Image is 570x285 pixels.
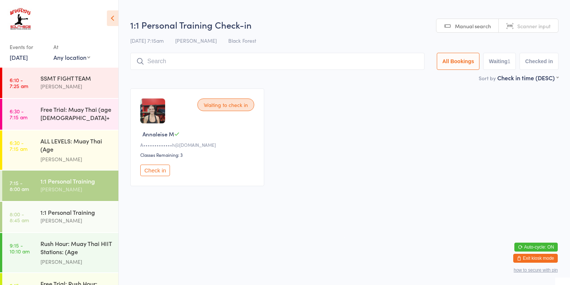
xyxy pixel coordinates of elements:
input: Search [130,53,425,70]
div: SSMT FIGHT TEAM [40,74,112,82]
span: Black Forest [228,37,256,44]
button: Check in [140,165,170,176]
span: [PERSON_NAME] [175,37,217,44]
time: 6:10 - 7:25 am [10,77,28,89]
div: [PERSON_NAME] [40,216,112,225]
span: [DATE] 7:15am [130,37,164,44]
div: ALL LEVELS: Muay Thai (Age [DEMOGRAPHIC_DATA]+) [40,137,112,155]
div: Waiting to check in [197,98,254,111]
div: [PERSON_NAME] [40,258,112,266]
button: All Bookings [437,53,480,70]
a: 6:10 -7:25 amSSMT FIGHT TEAM[PERSON_NAME] [2,68,118,98]
a: 6:30 -7:15 amALL LEVELS: Muay Thai (Age [DEMOGRAPHIC_DATA]+)[PERSON_NAME] [2,130,118,170]
span: Scanner input [517,22,551,30]
div: [PERSON_NAME] [40,82,112,91]
button: how to secure with pin [514,268,558,273]
div: Rush Hour: Muay Thai HIIT Stations: (Age [DEMOGRAPHIC_DATA]+) [40,239,112,258]
div: At [53,41,90,53]
h2: 1:1 Personal Training Check-in [130,19,558,31]
div: Events for [10,41,46,53]
label: Sort by [479,74,496,82]
div: [PERSON_NAME] [40,185,112,194]
div: 1 [508,58,511,64]
img: image1742287024.png [140,98,165,123]
div: Any location [53,53,90,61]
a: 6:30 -7:15 amFree Trial: Muay Thai (age [DEMOGRAPHIC_DATA]+ years) [2,99,118,130]
time: 7:15 - 8:00 am [10,180,29,192]
span: Annaleise M [142,130,174,138]
a: 9:15 -10:10 amRush Hour: Muay Thai HIIT Stations: (Age [DEMOGRAPHIC_DATA]+)[PERSON_NAME] [2,233,118,272]
button: Auto-cycle: ON [514,243,558,252]
button: Waiting1 [483,53,516,70]
time: 6:30 - 7:15 am [10,140,27,152]
time: 9:15 - 10:10 am [10,242,30,254]
span: Manual search [455,22,491,30]
img: Southside Muay Thai & Fitness [7,6,33,33]
div: Classes Remaining: 3 [140,152,256,158]
div: 1:1 Personal Training [40,177,112,185]
a: 7:15 -8:00 am1:1 Personal Training[PERSON_NAME] [2,171,118,201]
div: Check in time (DESC) [497,74,558,82]
button: Checked in [520,53,558,70]
div: [PERSON_NAME] [40,155,112,163]
button: Exit kiosk mode [513,254,558,263]
a: 8:00 -8:45 am1:1 Personal Training[PERSON_NAME] [2,202,118,232]
time: 6:30 - 7:15 am [10,108,27,120]
a: [DATE] [10,53,28,61]
div: 1:1 Personal Training [40,208,112,216]
div: A•••••••••••••h@[DOMAIN_NAME] [140,142,256,148]
time: 8:00 - 8:45 am [10,211,29,223]
div: Free Trial: Muay Thai (age [DEMOGRAPHIC_DATA]+ years) [40,105,112,123]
